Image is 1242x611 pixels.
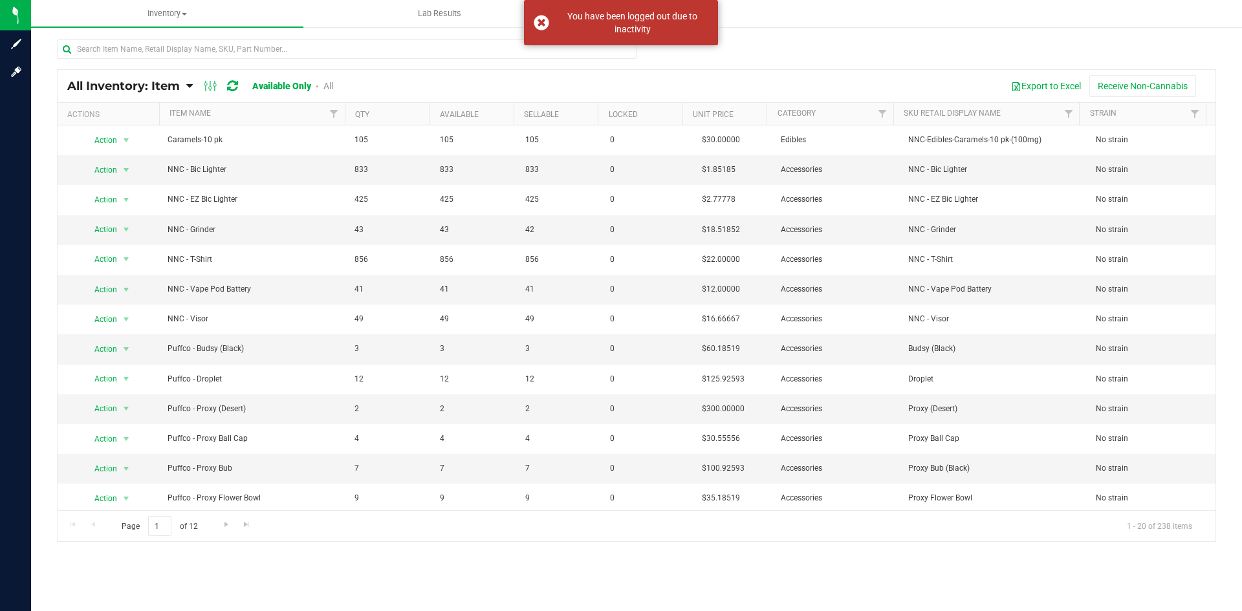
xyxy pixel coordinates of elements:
[252,81,311,91] a: Available Only
[118,310,135,328] span: select
[781,253,893,266] span: Accessories
[781,164,893,176] span: Accessories
[354,253,424,266] span: 856
[168,224,340,236] span: NNC - Grinder
[83,460,118,478] span: Action
[610,193,680,206] span: 0
[118,161,135,179] span: select
[695,160,742,179] span: $1.85185
[10,38,23,50] inline-svg: Sign up
[1096,134,1208,146] span: No strain
[118,281,135,299] span: select
[1117,516,1203,535] span: 1 - 20 of 238 items
[610,462,680,475] span: 0
[168,343,340,355] span: Puffco - Budsy (Black)
[118,460,135,478] span: select
[610,134,680,146] span: 0
[695,489,746,508] span: $35.18519
[556,10,708,36] div: You have been logged out due to inactivity
[169,109,211,118] a: Item Name
[1090,109,1117,118] a: Strain
[1184,103,1206,125] a: Filter
[118,400,135,418] span: select
[440,313,510,325] span: 49
[908,433,1080,445] span: Proxy Ball Cap
[610,313,680,325] span: 0
[695,190,742,209] span: $2.77778
[610,492,680,504] span: 0
[118,489,135,508] span: select
[1096,164,1208,176] span: No strain
[354,313,424,325] span: 49
[610,403,680,415] span: 0
[111,516,208,536] span: Page of 12
[440,492,510,504] span: 9
[778,109,816,118] a: Category
[525,343,595,355] span: 3
[1096,313,1208,325] span: No strain
[781,373,893,385] span: Accessories
[83,430,118,448] span: Action
[148,516,171,536] input: 1
[908,373,1080,385] span: Droplet
[440,253,510,266] span: 856
[904,109,1001,118] a: SKU Retail Display Name
[610,253,680,266] span: 0
[440,134,510,146] span: 105
[781,313,893,325] span: Accessories
[440,462,510,475] span: 7
[525,283,595,295] span: 41
[168,373,340,385] span: Puffco - Droplet
[908,253,1080,266] span: NNC - T-Shirt
[908,343,1080,355] span: Budsy (Black)
[440,373,510,385] span: 12
[695,370,751,389] span: $125.92593
[168,253,340,266] span: NNC - T-Shirt
[525,193,595,206] span: 425
[83,131,118,149] span: Action
[168,313,340,325] span: NNC - Visor
[908,462,1080,475] span: Proxy Bub (Black)
[1096,193,1208,206] span: No strain
[354,134,424,146] span: 105
[1096,433,1208,445] span: No strain
[1096,283,1208,295] span: No strain
[525,462,595,475] span: 7
[1003,75,1089,97] button: Export to Excel
[695,131,746,149] span: $30.00000
[354,492,424,504] span: 9
[83,370,118,388] span: Action
[354,283,424,295] span: 41
[525,492,595,504] span: 9
[323,103,345,125] a: Filter
[695,220,746,239] span: $18.51852
[217,516,235,533] a: Go to the next page
[440,224,510,236] span: 43
[118,191,135,209] span: select
[118,220,135,239] span: select
[10,65,23,78] inline-svg: Log in
[525,433,595,445] span: 4
[440,110,479,119] a: Available
[1096,224,1208,236] span: No strain
[1096,253,1208,266] span: No strain
[908,134,1080,146] span: NNC-Edibles-Caramels-10 pk-(100mg)
[168,462,340,475] span: Puffco - Proxy Bub
[908,492,1080,504] span: Proxy Flower Bowl
[610,164,680,176] span: 0
[610,343,680,355] span: 0
[83,250,118,268] span: Action
[83,310,118,328] span: Action
[57,39,637,59] input: Search Item Name, Retail Display Name, SKU, Part Number...
[67,110,154,119] div: Actions
[168,164,340,176] span: NNC - Bic Lighter
[610,373,680,385] span: 0
[354,373,424,385] span: 12
[908,224,1080,236] span: NNC - Grinder
[237,516,256,533] a: Go to the last page
[354,164,424,176] span: 833
[695,310,746,328] span: $16.66667
[781,433,893,445] span: Accessories
[695,250,746,269] span: $22.00000
[908,283,1080,295] span: NNC - Vape Pod Battery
